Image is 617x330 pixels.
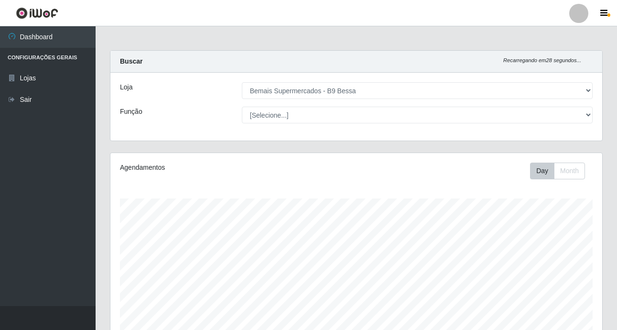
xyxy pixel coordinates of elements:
[120,57,142,65] strong: Buscar
[530,163,593,179] div: Toolbar with button groups
[530,163,585,179] div: First group
[120,107,142,117] label: Função
[16,7,58,19] img: CoreUI Logo
[530,163,554,179] button: Day
[120,163,309,173] div: Agendamentos
[120,82,132,92] label: Loja
[554,163,585,179] button: Month
[503,57,581,63] i: Recarregando em 28 segundos...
